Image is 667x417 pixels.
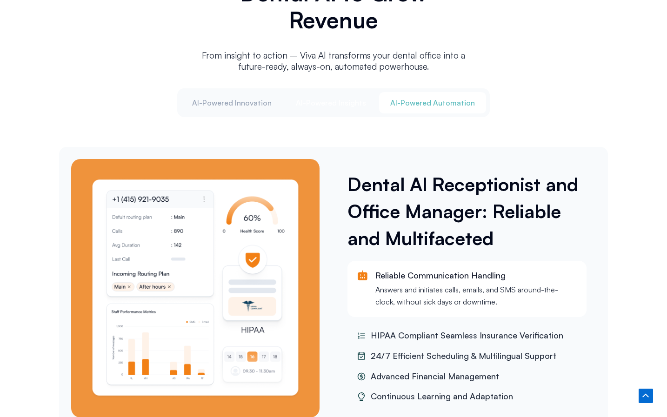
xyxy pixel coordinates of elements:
[375,284,578,308] p: Answers and initiates calls, emails, and SMS around-the- clock, without sick days or downtime.
[368,390,513,404] span: Continuous Learning and Adaptation
[296,98,366,108] span: Al-Powered Insights
[368,329,563,343] span: HIPAA Compliant Seamless Insurance Verification
[368,370,499,384] span: Advanced Financial Management
[199,50,468,72] p: From insight to action – Viva Al transforms your dental office into a future-ready, always-on, au...
[390,98,475,108] span: Al-Powered Automation
[375,270,506,280] span: Reliable Communication Handling
[347,171,592,252] h3: Dental Al Receptionist and Office Manager: Reliable and Multifaceted
[192,98,272,108] span: Al-Powered Innovation
[368,349,556,363] span: 24/7 Efficient Scheduling & Multilingual Support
